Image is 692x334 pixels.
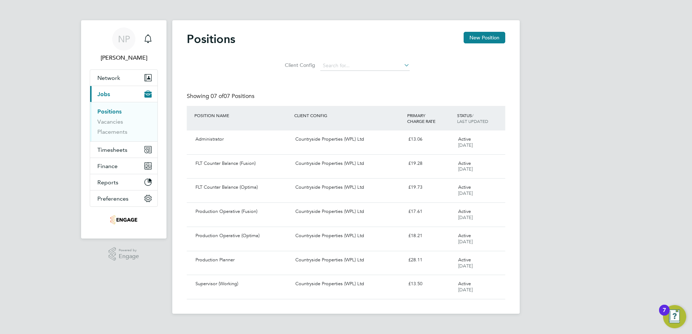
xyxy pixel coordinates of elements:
button: Finance [90,158,157,174]
a: NP[PERSON_NAME] [90,27,158,62]
span: LAST UPDATED [457,118,488,124]
div: Countryside Properties (WPL) Ltd [292,254,405,266]
span: Timesheets [97,146,127,153]
div: £18.21 [405,230,455,242]
span: [DATE] [458,239,473,245]
span: Active [458,281,471,287]
a: Go to home page [90,214,158,226]
span: / [472,112,473,118]
a: Positions [97,108,122,115]
div: £19.28 [405,158,455,170]
div: Supervisor (Working) [193,278,292,290]
span: Powered by [119,247,139,253]
div: Countryside Properties (WPL) Ltd [292,133,405,145]
span: Network [97,74,120,81]
span: Finance [97,163,118,170]
span: Jobs [97,91,110,98]
span: [DATE] [458,142,473,148]
button: Open Resource Center, 7 new notifications [663,305,686,328]
div: £19.73 [405,181,455,193]
div: STATUS [455,109,505,128]
div: Countryside Properties (WPL) Ltd [292,278,405,290]
div: CLIENT CONFIG [292,109,405,122]
button: New Position [464,32,505,43]
div: Countryside Properties (WPL) Ltd [292,158,405,170]
span: Active [458,136,471,142]
span: 07 Positions [211,93,254,100]
span: Engage [119,253,139,260]
div: Countryside Properties (WPL) Ltd [292,181,405,193]
button: Timesheets [90,142,157,158]
label: Client Config [283,62,315,68]
div: Countryside Properties (WPL) Ltd [292,230,405,242]
div: FLT Counter Balance (Fusion) [193,158,292,170]
div: Production Planner [193,254,292,266]
div: £17.61 [405,206,455,218]
a: Powered byEngage [109,247,139,261]
a: Placements [97,128,127,135]
div: £13.50 [405,278,455,290]
span: [DATE] [458,214,473,220]
a: Vacancies [97,118,123,125]
span: [DATE] [458,263,473,269]
span: Nicola Pitts [90,53,158,62]
nav: Main navigation [81,20,166,239]
span: 07 of [211,93,224,100]
span: Active [458,160,471,166]
button: Preferences [90,190,157,206]
button: Network [90,70,157,86]
div: Showing [187,93,256,100]
span: Preferences [97,195,128,202]
div: £13.06 [405,133,455,145]
div: £28.11 [405,254,455,266]
span: [DATE] [458,166,473,172]
span: [DATE] [458,190,473,196]
span: Active [458,257,471,263]
span: Active [458,208,471,214]
h2: Positions [187,32,235,46]
span: Active [458,232,471,239]
div: Jobs [90,102,157,141]
div: Administrator [193,133,292,145]
div: Production Operative (Optima) [193,230,292,242]
img: optima-uk-logo-retina.png [110,214,138,226]
div: PRIMARY CHARGE RATE [405,109,455,128]
span: NP [118,34,130,44]
div: POSITION NAME [193,109,292,122]
span: Reports [97,179,118,186]
div: Production Operative (Fusion) [193,206,292,218]
div: FLT Counter Balance (Optima) [193,181,292,193]
button: Jobs [90,86,157,102]
button: Reports [90,174,157,190]
div: Countryside Properties (WPL) Ltd [292,206,405,218]
span: Active [458,184,471,190]
input: Search for... [320,61,410,71]
div: 7 [663,310,666,320]
span: [DATE] [458,287,473,293]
